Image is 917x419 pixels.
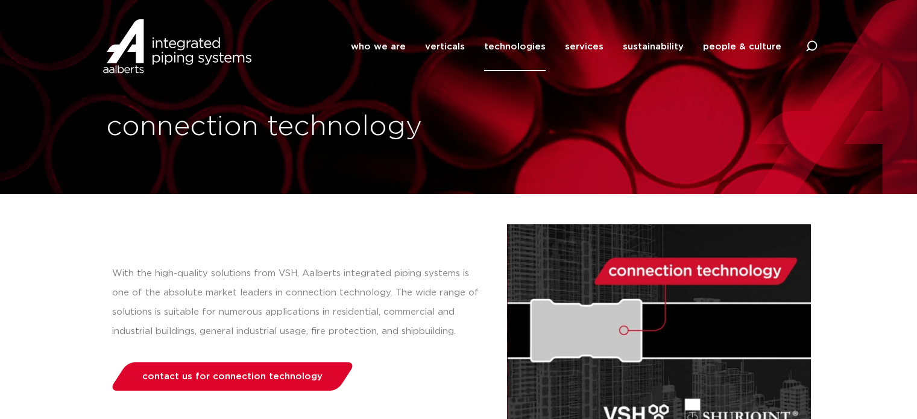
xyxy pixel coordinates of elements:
[484,22,546,71] a: technologies
[351,22,406,71] a: who we are
[565,22,603,71] a: services
[351,22,781,71] nav: Menu
[703,22,781,71] a: people & culture
[623,22,684,71] a: sustainability
[109,362,356,391] a: contact us for connection technology
[106,108,453,146] h1: connection technology
[112,264,483,341] p: With the high-quality solutions from VSH, Aalberts integrated piping systems is one of the absolu...
[425,22,465,71] a: verticals
[142,372,323,381] span: contact us for connection technology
